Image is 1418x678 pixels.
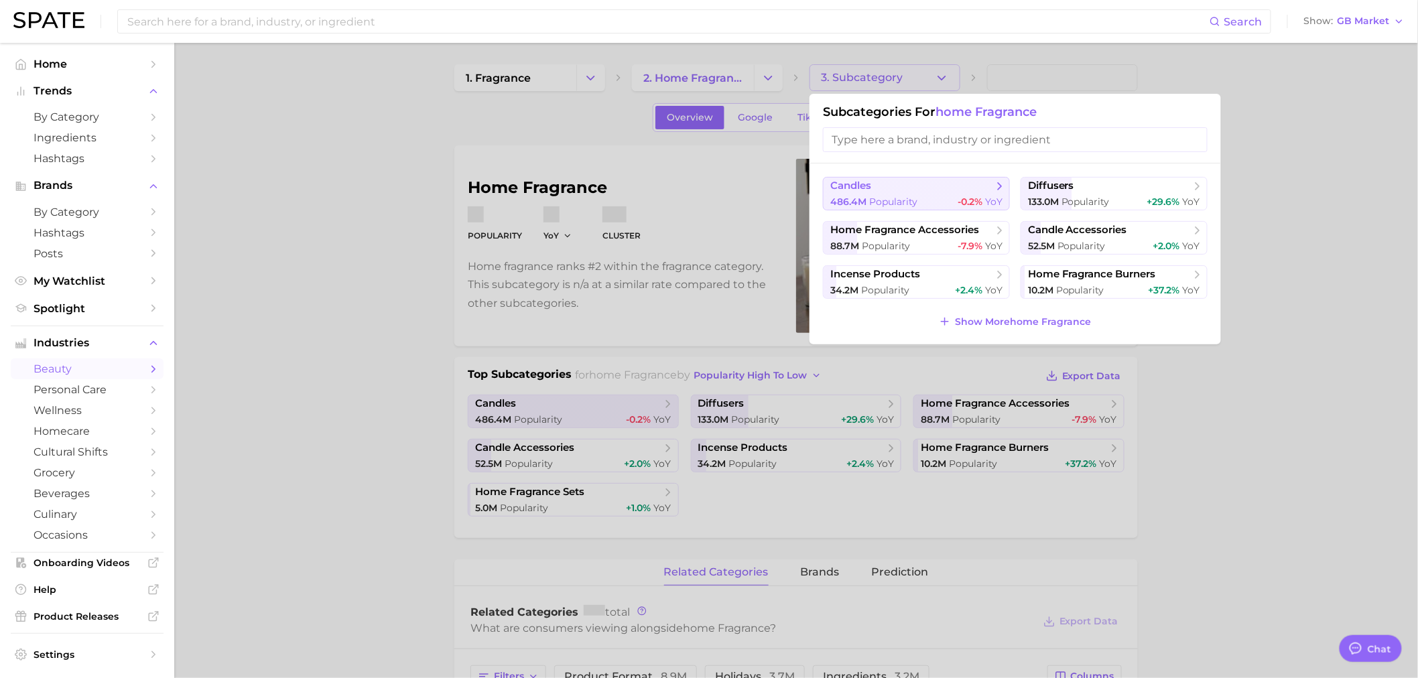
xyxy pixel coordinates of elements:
[34,584,141,596] span: Help
[861,284,909,296] span: Popularity
[955,284,982,296] span: +2.4%
[869,196,917,208] span: Popularity
[830,180,871,192] span: candles
[958,196,982,208] span: -0.2%
[34,466,141,479] span: grocery
[34,180,141,192] span: Brands
[985,284,1003,296] span: YoY
[1304,17,1334,25] span: Show
[34,529,141,541] span: occasions
[1028,240,1055,252] span: 52.5m
[956,316,1092,328] span: Show More home fragrance
[830,240,859,252] span: 88.7m
[1338,17,1390,25] span: GB Market
[11,358,164,379] a: beauty
[985,196,1003,208] span: YoY
[34,275,141,287] span: My Watchlist
[936,312,1094,331] button: Show Morehome fragrance
[1057,240,1106,252] span: Popularity
[1021,177,1208,210] button: diffusers133.0m Popularity+29.6% YoY
[958,240,982,252] span: -7.9%
[11,645,164,665] a: Settings
[830,268,920,281] span: incense products
[34,337,141,349] span: Industries
[11,553,164,573] a: Onboarding Videos
[34,58,141,70] span: Home
[34,649,141,661] span: Settings
[1147,196,1180,208] span: +29.6%
[1061,196,1110,208] span: Popularity
[936,105,1037,119] span: home fragrance
[823,221,1010,255] button: home fragrance accessories88.7m Popularity-7.9% YoY
[11,379,164,400] a: personal care
[34,446,141,458] span: cultural shifts
[11,107,164,127] a: by Category
[11,298,164,319] a: Spotlight
[13,12,84,28] img: SPATE
[11,81,164,101] button: Trends
[11,442,164,462] a: cultural shifts
[11,176,164,196] button: Brands
[985,240,1003,252] span: YoY
[34,383,141,396] span: personal care
[830,224,979,236] span: home fragrance accessories
[34,362,141,375] span: beauty
[11,127,164,148] a: Ingredients
[11,333,164,353] button: Industries
[830,284,858,296] span: 34.2m
[823,127,1208,152] input: Type here a brand, industry or ingredient
[1056,284,1104,296] span: Popularity
[1028,180,1074,192] span: diffusers
[34,404,141,417] span: wellness
[823,265,1010,299] button: incense products34.2m Popularity+2.4% YoY
[34,111,141,123] span: by Category
[11,222,164,243] a: Hashtags
[34,131,141,144] span: Ingredients
[862,240,910,252] span: Popularity
[1183,240,1200,252] span: YoY
[1028,268,1156,281] span: home fragrance burners
[34,487,141,500] span: beverages
[11,483,164,504] a: beverages
[1028,196,1059,208] span: 133.0m
[11,54,164,74] a: Home
[34,152,141,165] span: Hashtags
[11,148,164,169] a: Hashtags
[11,504,164,525] a: culinary
[34,610,141,622] span: Product Releases
[34,247,141,260] span: Posts
[34,302,141,315] span: Spotlight
[1183,284,1200,296] span: YoY
[1028,224,1127,236] span: candle accessories
[34,85,141,97] span: Trends
[34,226,141,239] span: Hashtags
[126,10,1210,33] input: Search here for a brand, industry, or ingredient
[34,557,141,569] span: Onboarding Videos
[1149,284,1180,296] span: +37.2%
[830,196,866,208] span: 486.4m
[11,243,164,264] a: Posts
[1224,15,1263,28] span: Search
[34,206,141,218] span: by Category
[1183,196,1200,208] span: YoY
[34,425,141,437] span: homecare
[11,421,164,442] a: homecare
[11,606,164,626] a: Product Releases
[11,271,164,291] a: My Watchlist
[1021,221,1208,255] button: candle accessories52.5m Popularity+2.0% YoY
[823,105,1208,119] h1: Subcategories for
[1028,284,1053,296] span: 10.2m
[11,202,164,222] a: by Category
[11,580,164,600] a: Help
[1301,13,1408,30] button: ShowGB Market
[11,400,164,421] a: wellness
[1153,240,1180,252] span: +2.0%
[1021,265,1208,299] button: home fragrance burners10.2m Popularity+37.2% YoY
[11,525,164,545] a: occasions
[34,508,141,521] span: culinary
[823,177,1010,210] button: candles486.4m Popularity-0.2% YoY
[11,462,164,483] a: grocery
